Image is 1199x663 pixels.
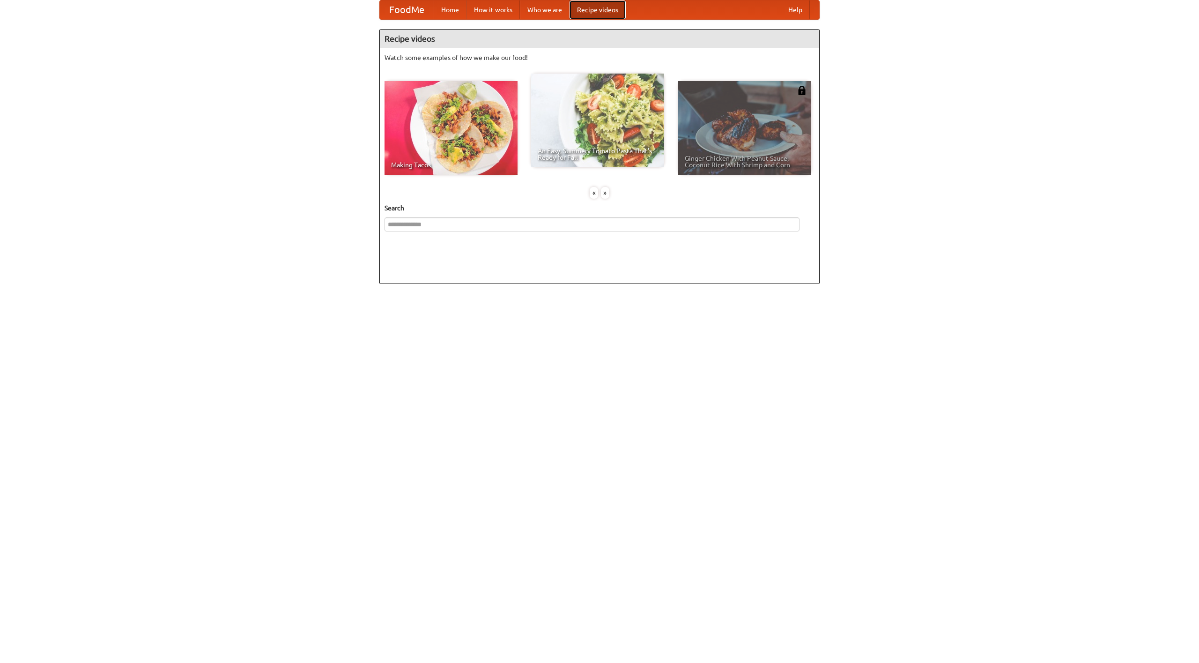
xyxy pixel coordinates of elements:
span: Making Tacos [391,162,511,168]
h5: Search [385,203,814,213]
span: An Easy, Summery Tomato Pasta That's Ready for Fall [538,148,658,161]
a: Help [781,0,810,19]
p: Watch some examples of how we make our food! [385,53,814,62]
a: FoodMe [380,0,434,19]
a: Recipe videos [570,0,626,19]
img: 483408.png [797,86,807,95]
a: Making Tacos [385,81,518,175]
a: Who we are [520,0,570,19]
a: An Easy, Summery Tomato Pasta That's Ready for Fall [531,74,664,167]
div: » [601,187,609,199]
h4: Recipe videos [380,30,819,48]
a: How it works [466,0,520,19]
a: Home [434,0,466,19]
div: « [590,187,598,199]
